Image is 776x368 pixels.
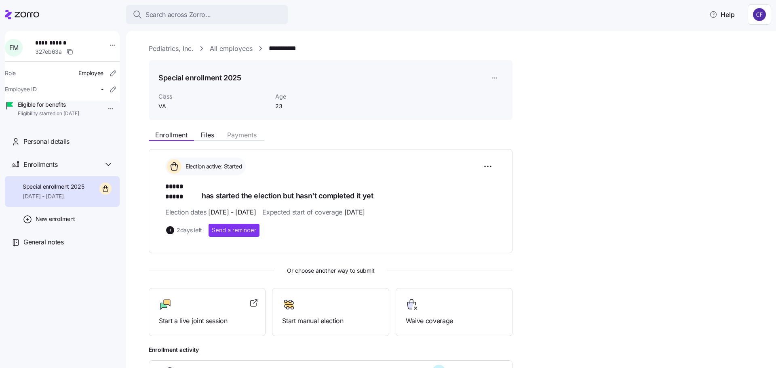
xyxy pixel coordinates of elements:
span: Start manual election [282,316,379,326]
span: Election active: Started [183,162,242,170]
span: Special enrollment 2025 [23,183,84,191]
span: Election dates [165,207,256,217]
span: Enrollment [155,132,188,138]
span: Enrollments [23,160,57,170]
span: F M [9,44,18,51]
h1: Special enrollment 2025 [158,73,241,83]
span: [DATE] - [DATE] [208,207,256,217]
span: [DATE] - [DATE] [23,192,84,200]
span: Eligibility started on [DATE] [18,110,79,117]
button: Send a reminder [209,224,259,237]
a: All employees [210,44,253,54]
span: VA [158,102,269,110]
span: Files [200,132,214,138]
span: Waive coverage [406,316,502,326]
img: 7d4a9558da78dc7654dde66b79f71a2e [753,8,766,21]
span: Eligible for benefits [18,101,79,109]
span: Start a live joint session [159,316,255,326]
span: Age [275,93,356,101]
span: Expected start of coverage [262,207,365,217]
h1: has started the election but hasn't completed it yet [165,182,496,201]
span: General notes [23,237,64,247]
button: Search across Zorro... [126,5,288,24]
span: Role [5,69,16,77]
span: Payments [227,132,257,138]
span: New enrollment [36,215,75,223]
a: Pediatrics, Inc. [149,44,194,54]
span: Search across Zorro... [145,10,211,20]
span: Help [709,10,735,19]
span: Employee ID [5,85,37,93]
span: Class [158,93,269,101]
span: Or choose another way to submit [149,266,512,275]
span: - [101,85,103,93]
span: 23 [275,102,356,110]
span: Employee [78,69,103,77]
span: Send a reminder [212,226,256,234]
span: [DATE] [344,207,365,217]
span: 327eb63a [35,48,62,56]
span: Enrollment activity [149,346,512,354]
button: Help [703,6,741,23]
span: Personal details [23,137,70,147]
span: 2 days left [177,226,202,234]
